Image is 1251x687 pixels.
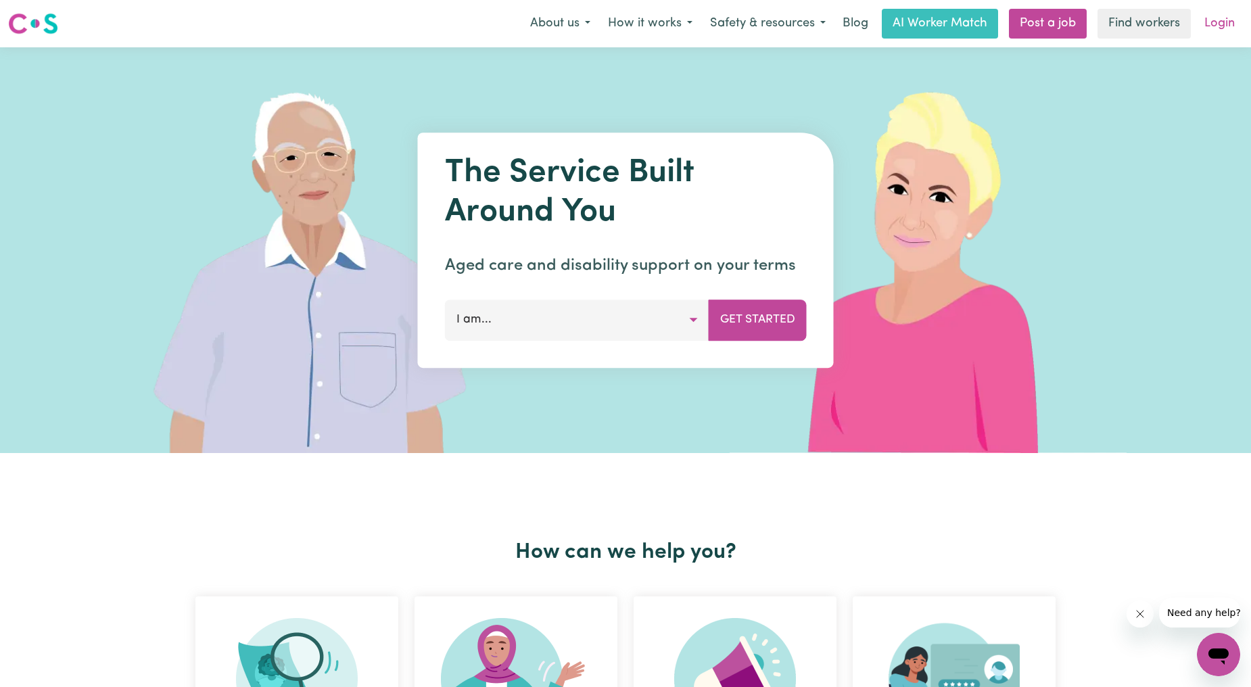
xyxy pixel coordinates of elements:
[709,300,807,340] button: Get Started
[187,540,1064,565] h2: How can we help you?
[1009,9,1087,39] a: Post a job
[445,154,807,232] h1: The Service Built Around You
[701,9,834,38] button: Safety & resources
[8,9,82,20] span: Need any help?
[1196,9,1243,39] a: Login
[8,8,58,39] a: Careseekers logo
[521,9,599,38] button: About us
[1097,9,1191,39] a: Find workers
[445,254,807,278] p: Aged care and disability support on your terms
[8,11,58,36] img: Careseekers logo
[1159,598,1240,627] iframe: Message from company
[599,9,701,38] button: How it works
[1127,600,1154,627] iframe: Close message
[1197,633,1240,676] iframe: Button to launch messaging window
[882,9,998,39] a: AI Worker Match
[445,300,709,340] button: I am...
[834,9,876,39] a: Blog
